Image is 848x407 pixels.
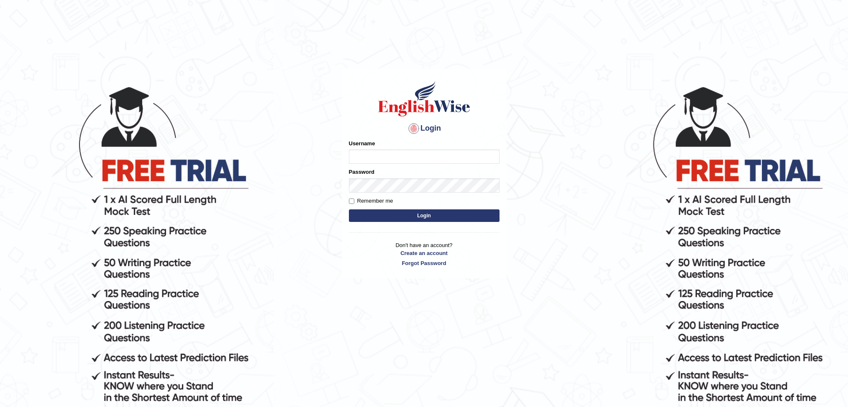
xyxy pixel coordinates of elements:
p: Don't have an account? [349,241,500,267]
a: Forgot Password [349,259,500,267]
label: Password [349,168,374,176]
label: Username [349,139,375,147]
h4: Login [349,122,500,135]
a: Create an account [349,249,500,257]
img: Logo of English Wise sign in for intelligent practice with AI [377,80,472,118]
input: Remember me [349,198,354,204]
button: Login [349,209,500,222]
label: Remember me [349,197,393,205]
